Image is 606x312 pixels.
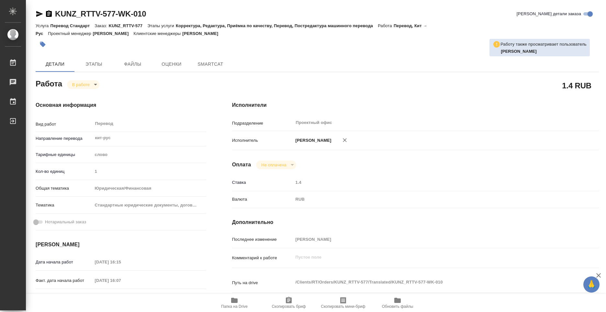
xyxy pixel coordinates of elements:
p: Вид работ [36,121,93,128]
span: Этапы [78,60,109,68]
p: Заказ: [95,23,108,28]
span: Обновить файлы [382,304,413,309]
input: Пустое поле [293,235,568,244]
input: Пустое поле [293,178,568,187]
div: RUB [293,194,568,205]
h4: Оплата [232,161,251,169]
p: Ставка [232,179,293,186]
p: Кол-во единиц [36,168,93,175]
b: [PERSON_NAME] [501,49,537,54]
p: Тематика [36,202,93,208]
span: [PERSON_NAME] детали заказа [517,11,581,17]
p: Валюта [232,196,293,203]
p: [PERSON_NAME] [93,31,134,36]
p: KUNZ_RTTV-577 [109,23,147,28]
span: Детали [39,60,71,68]
button: Скопировать мини-бриф [316,294,370,312]
textarea: /Clients/RT/Orders/KUNZ_RTTV-577/Translated/KUNZ_RTTV-577-WK-010 [293,277,568,288]
div: В работе [67,80,99,89]
h2: 1.4 RUB [562,80,591,91]
p: [PERSON_NAME] [182,31,223,36]
p: Исполнитель [232,137,293,144]
input: Пустое поле [93,167,206,176]
span: SmartCat [195,60,226,68]
p: Услуга [36,23,50,28]
span: Оценки [156,60,187,68]
span: Нотариальный заказ [45,219,86,225]
p: Тарифные единицы [36,151,93,158]
button: Добавить тэг [36,37,50,51]
p: Подразделение [232,120,293,127]
p: Перевод Стандарт [50,23,95,28]
div: Юридическая/Финансовая [93,183,206,194]
button: Скопировать ссылку для ЯМессенджера [36,10,43,18]
input: Пустое поле [93,293,149,302]
a: KUNZ_RTTV-577-WK-010 [55,9,146,18]
span: Файлы [117,60,148,68]
button: Скопировать ссылку [45,10,53,18]
h4: Дополнительно [232,218,599,226]
p: Корректура, Редактура, Приёмка по качеству, Перевод, Постредактура машинного перевода [176,23,378,28]
button: Удалить исполнителя [338,133,352,147]
span: Папка на Drive [221,304,248,309]
h4: Исполнители [232,101,599,109]
button: Папка на Drive [207,294,262,312]
p: Путь на drive [232,280,293,286]
span: Скопировать мини-бриф [321,304,365,309]
p: Тарабановская Анастасия [501,48,587,55]
p: Общая тематика [36,185,93,192]
h4: Основная информация [36,101,206,109]
p: Этапы услуги [147,23,176,28]
p: Комментарий к работе [232,255,293,261]
button: Обновить файлы [370,294,425,312]
h2: Работа [36,77,62,89]
p: [PERSON_NAME] [293,137,331,144]
div: Стандартные юридические документы, договоры, уставы [93,200,206,211]
span: Скопировать бриф [272,304,306,309]
p: Работа [378,23,394,28]
p: Направление перевода [36,135,93,142]
button: Не оплачена [259,162,288,168]
div: В работе [256,161,296,169]
p: Работу также просматривает пользователь [500,41,587,48]
input: Пустое поле [93,257,149,267]
p: Последнее изменение [232,236,293,243]
p: Проектный менеджер [48,31,93,36]
p: Дата начала работ [36,259,93,265]
button: 🙏 [583,276,600,293]
div: слово [93,149,206,160]
p: Факт. дата начала работ [36,277,93,284]
button: Скопировать бриф [262,294,316,312]
span: 🙏 [586,278,597,291]
h4: [PERSON_NAME] [36,241,206,249]
p: Клиентские менеджеры [134,31,183,36]
button: В работе [70,82,92,87]
input: Пустое поле [93,276,149,285]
